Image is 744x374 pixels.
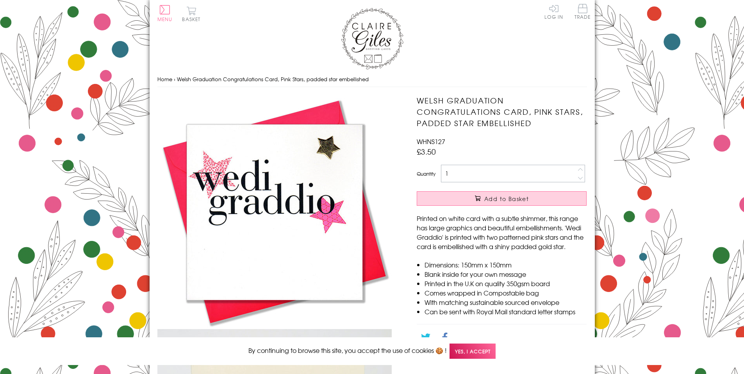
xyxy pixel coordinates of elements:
[157,95,392,329] img: Welsh Graduation Congratulations Card, Pink Stars, padded star embellished
[417,95,587,128] h1: Welsh Graduation Congratulations Card, Pink Stars, padded star embellished
[417,137,445,146] span: WHNS127
[174,75,175,83] span: ›
[425,279,587,288] li: Printed in the U.K on quality 350gsm board
[417,146,436,157] span: £3.50
[341,8,403,69] img: Claire Giles Greetings Cards
[544,4,563,19] a: Log In
[417,170,435,177] label: Quantity
[450,344,496,359] span: Yes, I accept
[417,214,587,251] p: Printed on white card with a subtle shimmer, this range has large graphics and beautiful embellis...
[484,195,529,203] span: Add to Basket
[425,269,587,279] li: Blank inside for your own message
[157,5,173,21] button: Menu
[417,191,587,206] button: Add to Basket
[177,75,369,83] span: Welsh Graduation Congratulations Card, Pink Stars, padded star embellished
[575,4,591,21] a: Trade
[157,75,172,83] a: Home
[425,288,587,297] li: Comes wrapped in Compostable bag
[157,71,587,87] nav: breadcrumbs
[425,307,587,316] li: Can be sent with Royal Mail standard letter stamps
[425,260,587,269] li: Dimensions: 150mm x 150mm
[181,6,202,21] button: Basket
[157,16,173,23] span: Menu
[425,297,587,307] li: With matching sustainable sourced envelope
[575,4,591,19] span: Trade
